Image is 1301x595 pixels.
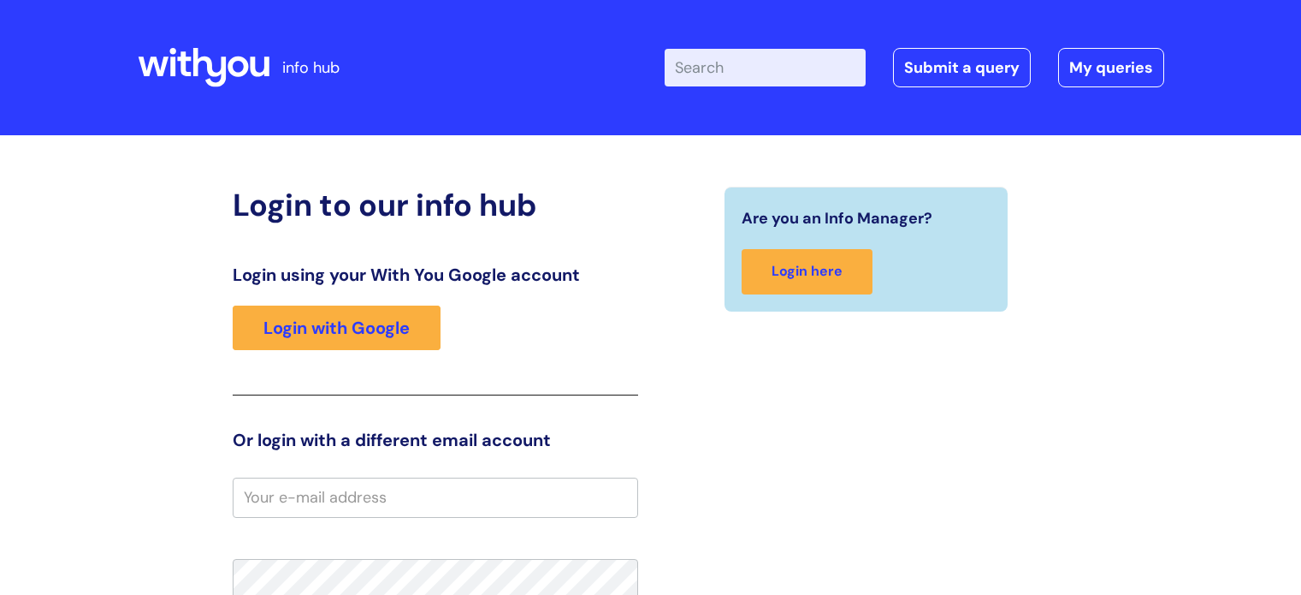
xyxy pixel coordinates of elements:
[233,187,638,223] h2: Login to our info hub
[233,430,638,450] h3: Or login with a different email account
[282,54,340,81] p: info hub
[665,49,866,86] input: Search
[742,205,932,232] span: Are you an Info Manager?
[742,249,872,295] a: Login here
[233,265,638,285] h3: Login using your With You Google account
[233,306,441,350] a: Login with Google
[233,478,638,517] input: Your e-mail address
[893,48,1031,87] a: Submit a query
[1058,48,1164,87] a: My queries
